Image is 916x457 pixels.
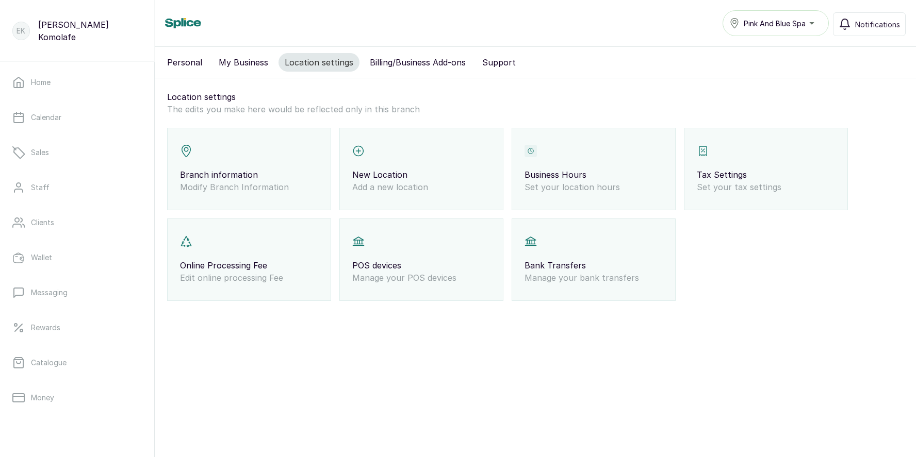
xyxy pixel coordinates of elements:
p: Money [31,393,54,403]
button: Support [476,53,522,72]
p: Wallet [31,252,52,263]
span: Pink And Blue Spa [744,18,806,29]
button: Pink And Blue Spa [723,10,829,36]
a: Rewards [8,313,146,342]
p: The edits you make here would be reflected only in this branch [167,103,904,115]
p: Staff [31,182,50,193]
a: Sales [8,138,146,167]
p: Set your tax settings [697,181,835,193]
div: Bank TransfersManage your bank transfers [512,218,676,301]
button: Personal [161,53,208,72]
p: New Location [352,168,490,181]
p: Messaging [31,287,68,298]
p: Branch information [180,168,318,181]
div: Tax SettingsSet your tax settings [684,128,848,210]
p: Rewards [31,323,60,333]
a: Home [8,68,146,97]
p: EK [17,26,25,36]
p: Location settings [167,91,904,103]
p: Calendar [31,112,61,123]
button: Notifications [833,12,906,36]
p: Set your location hours [525,181,663,193]
a: Reports [8,418,146,447]
p: Business Hours [525,168,663,181]
p: [PERSON_NAME] Komolafe [38,19,142,43]
div: Business HoursSet your location hours [512,128,676,210]
p: Edit online processing Fee [180,272,318,284]
a: Money [8,383,146,412]
button: Billing/Business Add-ons [364,53,472,72]
button: Location settings [279,53,359,72]
p: Catalogue [31,358,67,368]
p: Tax Settings [697,168,835,181]
p: Sales [31,147,49,158]
p: Modify Branch Information [180,181,318,193]
div: Online Processing FeeEdit online processing Fee [167,218,331,301]
button: My Business [212,53,274,72]
a: Clients [8,208,146,237]
p: Clients [31,217,54,228]
a: Catalogue [8,348,146,377]
a: Calendar [8,103,146,132]
p: Home [31,77,51,88]
p: Add a new location [352,181,490,193]
p: Manage your POS devices [352,272,490,284]
a: Wallet [8,243,146,272]
div: POS devicesManage your POS devices [339,218,503,301]
a: Staff [8,173,146,202]
div: Branch informationModify Branch Information [167,128,331,210]
p: Bank Transfers [525,259,663,272]
p: POS devices [352,259,490,272]
span: Notifications [855,19,900,30]
a: Messaging [8,278,146,307]
p: Online Processing Fee [180,259,318,272]
p: Manage your bank transfers [525,272,663,284]
div: New LocationAdd a new location [339,128,503,210]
